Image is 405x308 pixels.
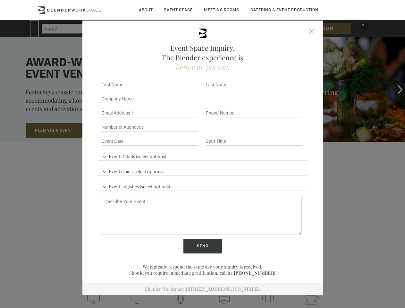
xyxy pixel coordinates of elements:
input: Start Time [205,137,302,146]
input: Event Date [101,137,198,146]
span: Event Details (select options) [101,151,168,160]
input: Phone Number [205,108,302,117]
span: better in-person. [175,62,230,72]
div: Blender Workspace. [82,283,323,295]
input: Last Name [205,80,302,89]
input: Send [183,239,222,253]
h2: Event Space Inquiry. The Blender experience is [98,43,307,72]
input: First Name [101,80,198,89]
input: Company Name [101,94,292,103]
p: Should you require immediate gratification, call us. [98,270,307,276]
span: Event Goals (select options) [101,166,165,175]
a: [STREET_ADDRESS]. [US_STATE]. [186,286,260,292]
p: We typically respond the same day your inquiry is received. [98,264,307,270]
input: Email Address * [101,108,198,117]
a: [PHONE_NUMBER] [234,270,276,276]
span: Event Logistics (select options) [101,181,172,191]
input: Number of Attendees [101,123,198,132]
